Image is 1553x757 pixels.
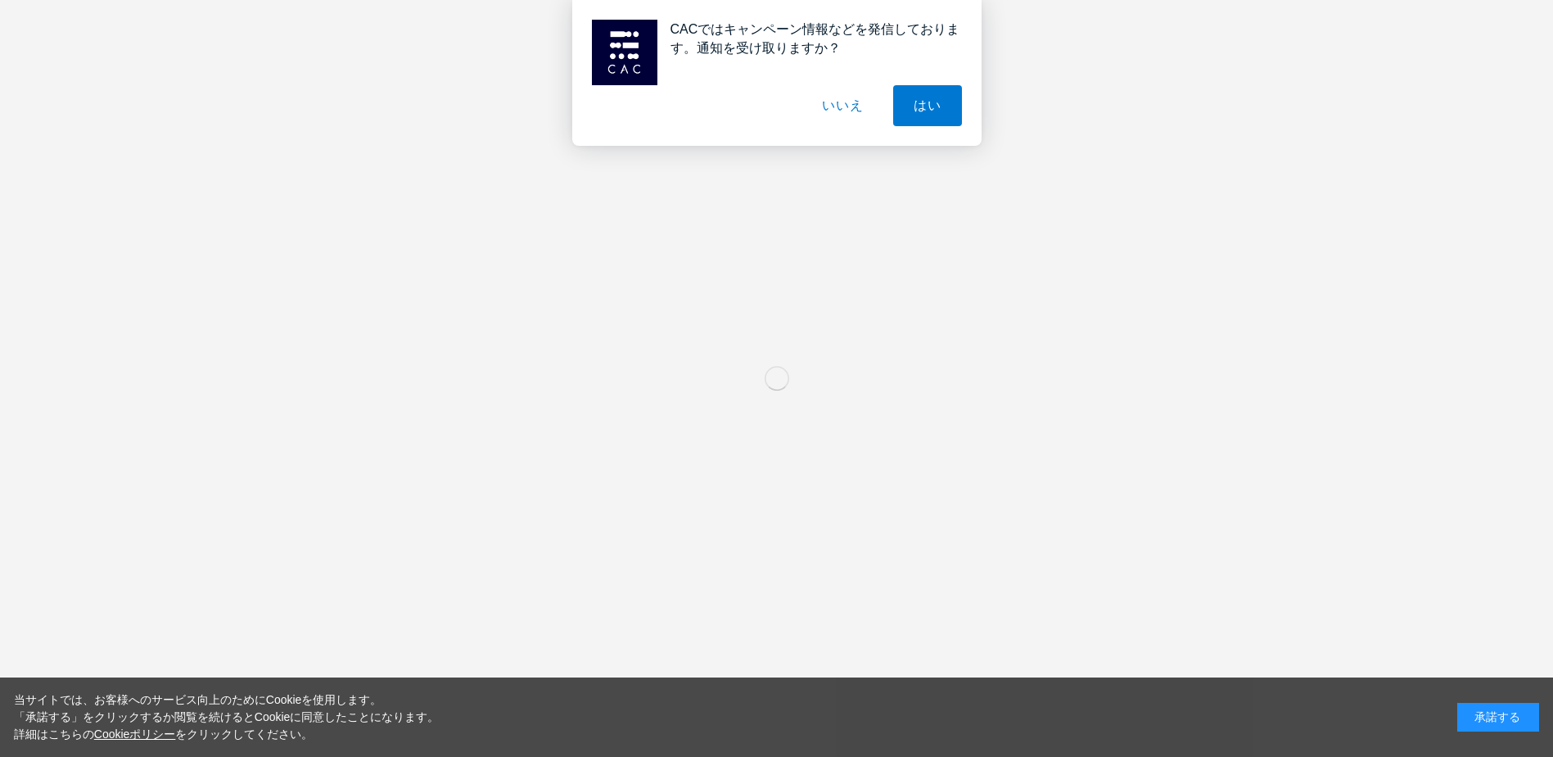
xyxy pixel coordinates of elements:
button: はい [893,85,962,126]
div: 当サイトでは、お客様へのサービス向上のためにCookieを使用します。 「承諾する」をクリックするか閲覧を続けるとCookieに同意したことになります。 詳細はこちらの をクリックしてください。 [14,691,440,743]
button: いいえ [801,85,883,126]
div: 承諾する [1457,703,1539,732]
img: notification icon [592,20,657,85]
a: Cookieポリシー [94,728,176,741]
div: CACではキャンペーン情報などを発信しております。通知を受け取りますか？ [657,20,962,57]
